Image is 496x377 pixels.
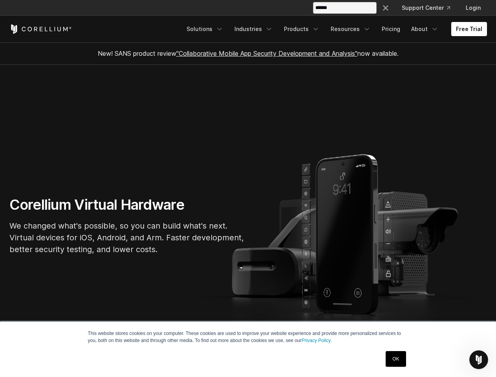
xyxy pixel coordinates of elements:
[326,22,375,36] a: Resources
[9,220,245,255] p: We changed what's possible, so you can build what's next. Virtual devices for iOS, Android, and A...
[182,22,487,36] div: Navigation Menu
[9,24,72,34] a: Corellium Home
[395,1,456,15] a: Support Center
[9,196,245,214] h1: Corellium Virtual Hardware
[372,1,487,15] div: Navigation Menu
[451,22,487,36] a: Free Trial
[378,1,392,15] button: Search
[406,22,443,36] a: About
[302,338,332,343] a: Privacy Policy.
[230,22,278,36] a: Industries
[98,49,399,57] span: New! SANS product review now available.
[182,22,228,36] a: Solutions
[386,351,406,367] a: OK
[176,49,357,57] a: "Collaborative Mobile App Security Development and Analysis"
[459,1,487,15] a: Login
[279,22,324,36] a: Products
[469,350,488,369] iframe: Intercom live chat
[382,1,390,13] div: ×
[377,22,405,36] a: Pricing
[88,330,408,344] p: This website stores cookies on your computer. These cookies are used to improve your website expe...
